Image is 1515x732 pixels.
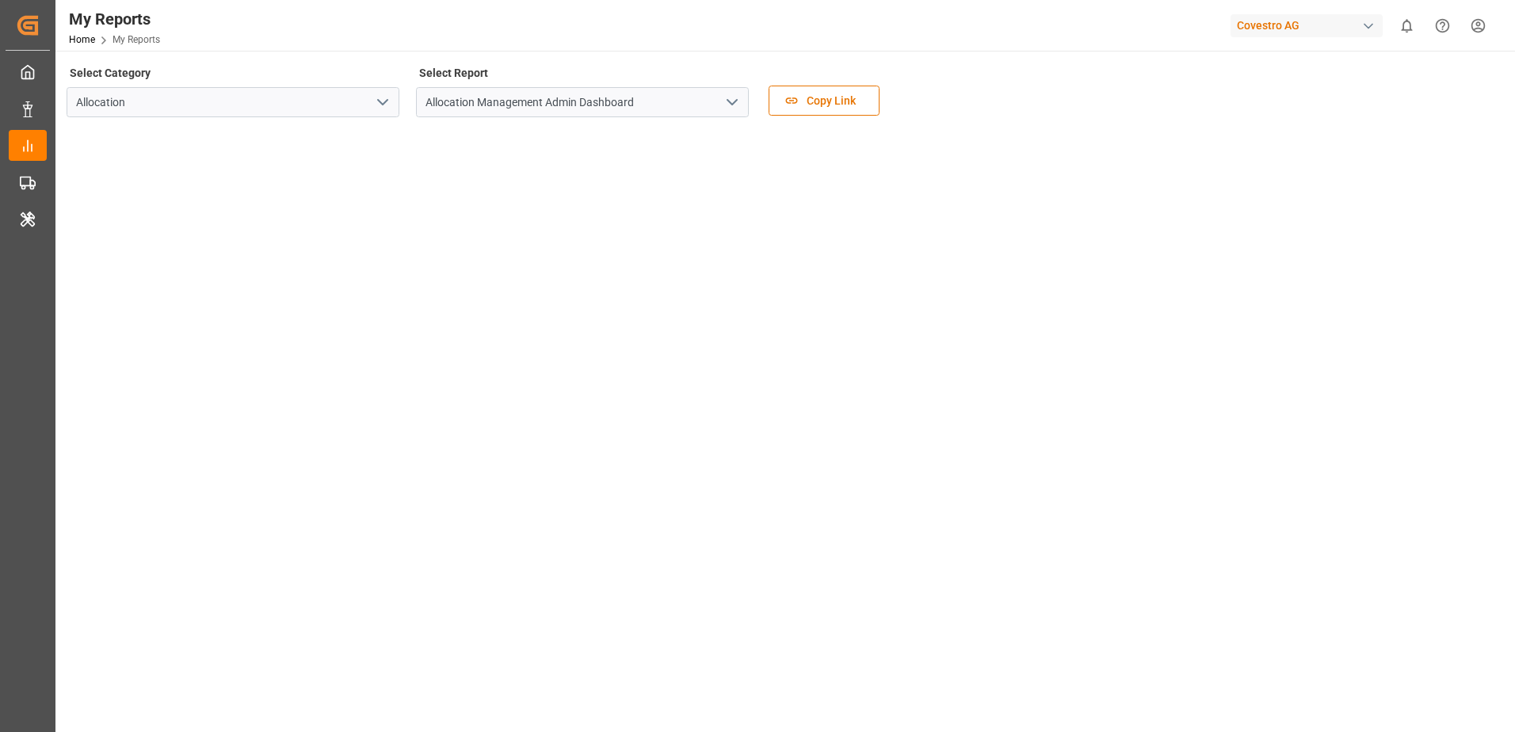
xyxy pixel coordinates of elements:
button: Help Center [1425,8,1460,44]
div: Covestro AG [1231,14,1383,37]
button: Copy Link [769,86,880,116]
button: open menu [370,90,394,115]
label: Select Category [67,62,153,84]
input: Type to search/select [416,87,749,117]
input: Type to search/select [67,87,399,117]
button: Covestro AG [1231,10,1389,40]
a: Home [69,34,95,45]
button: show 0 new notifications [1389,8,1425,44]
div: My Reports [69,7,160,31]
span: Copy Link [799,93,864,109]
button: open menu [719,90,743,115]
label: Select Report [416,62,490,84]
